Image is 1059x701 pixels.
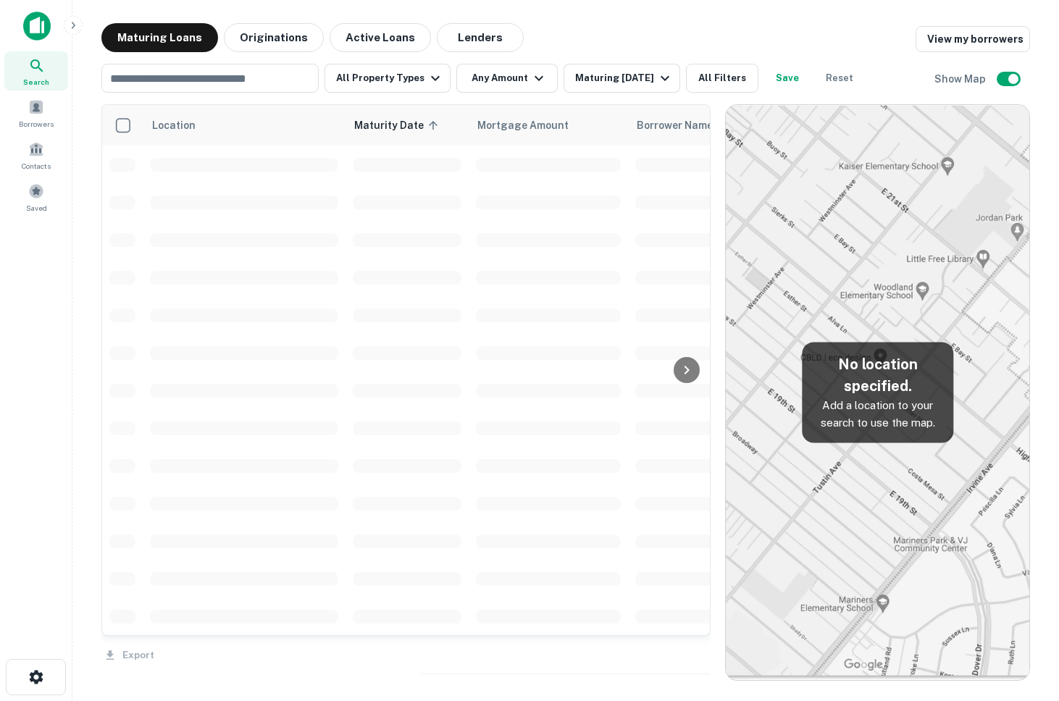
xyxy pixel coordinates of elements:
[19,118,54,130] span: Borrowers
[987,539,1059,608] iframe: Chat Widget
[224,23,324,52] button: Originations
[813,353,942,397] h5: No location specified.
[101,23,218,52] button: Maturing Loans
[764,64,811,93] button: Save your search to get updates of matches that match your search criteria.
[813,397,942,431] p: Add a location to your search to use the map.
[564,64,680,93] button: Maturing [DATE]
[4,177,68,217] a: Saved
[726,105,1029,680] img: map-placeholder.webp
[22,160,51,172] span: Contacts
[26,202,47,214] span: Saved
[575,70,674,87] div: Maturing [DATE]
[628,105,787,146] th: Borrower Name
[346,105,469,146] th: Maturity Date
[23,76,49,88] span: Search
[4,93,68,133] a: Borrowers
[686,64,758,93] button: All Filters
[456,64,558,93] button: Any Amount
[151,117,196,134] span: Location
[325,64,451,93] button: All Property Types
[437,23,524,52] button: Lenders
[934,71,988,87] h6: Show Map
[143,105,346,146] th: Location
[477,117,587,134] span: Mortgage Amount
[816,64,863,93] button: Reset
[637,117,713,134] span: Borrower Name
[469,105,628,146] th: Mortgage Amount
[23,12,51,41] img: capitalize-icon.png
[4,135,68,175] a: Contacts
[4,51,68,91] a: Search
[330,23,431,52] button: Active Loans
[916,26,1030,52] a: View my borrowers
[354,117,443,134] span: Maturity Date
